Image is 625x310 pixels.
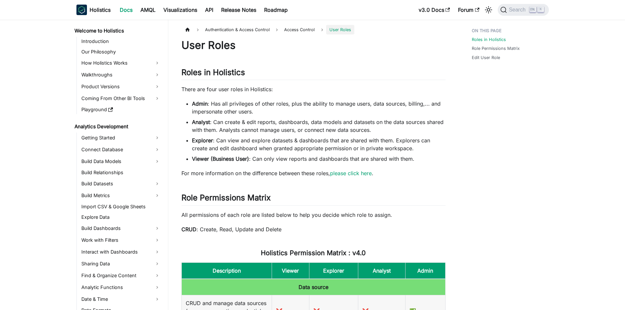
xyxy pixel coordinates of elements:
th: Description [181,262,272,279]
li: : Can view and explore datasets & dashboards that are shared with them. Explorers can create and ... [192,136,446,152]
a: Analytic Functions [79,282,162,293]
th: Admin [405,262,445,279]
a: Build Relationships [79,168,162,177]
a: Role Permissions Matrix [472,45,520,52]
a: Docs [116,5,136,15]
p: There are four user roles in Holistics: [181,85,446,93]
span: Access Control [284,27,315,32]
p: For more information on the difference between these roles, . [181,169,446,177]
strong: CRUD [181,226,197,233]
strong: Admin [192,100,208,107]
th: Analyst [358,262,405,279]
a: Work with Filters [79,235,162,245]
span: User Roles [326,25,354,34]
a: Walkthroughs [79,70,162,80]
th: Viewer [272,262,309,279]
a: v3.0 Docs [415,5,454,15]
h2: Role Permissions Matrix [181,193,446,205]
a: How Holistics Works [79,58,162,68]
li: : Can create & edit reports, dashboards, data models and datasets on the data sources shared with... [192,118,446,134]
li: : Can only view reports and dashboards that are shared with them. [192,155,446,163]
span: Authentication & Access Control [202,25,273,34]
a: Analytics Development [73,122,162,131]
a: Introduction [79,37,162,46]
button: Switch between dark and light mode (currently light mode) [483,5,494,15]
a: Home page [181,25,194,34]
a: Release Notes [217,5,260,15]
a: Interact with Dashboards [79,247,162,257]
a: Coming From Other BI Tools [79,93,162,104]
strong: Analyst [192,119,210,125]
a: Build Dashboards [79,223,162,234]
a: Playground [79,105,162,114]
li: : Has all privileges of other roles, plus the ability to manage users, data sources, billing,... ... [192,100,446,115]
b: Holistics [90,6,111,14]
a: Find & Organize Content [79,270,162,281]
img: Holistics [76,5,87,15]
b: Data source [299,284,328,290]
a: Build Metrics [79,190,162,201]
p: All permissions of each role are listed below to help you decide which role to assign. [181,211,446,219]
a: Date & Time [79,294,162,304]
a: Visualizations [159,5,201,15]
kbd: K [537,7,544,12]
a: Import CSV & Google Sheets [79,202,162,211]
button: Search (Ctrl+K) [498,4,549,16]
a: Explore Data [79,213,162,222]
a: Roles in Holistics [472,36,506,43]
a: AMQL [136,5,159,15]
a: Getting Started [79,133,162,143]
h3: Holistics Permission Matrix : v4.0 [181,249,446,257]
strong: Explorer [192,137,213,144]
a: Forum [454,5,483,15]
th: Explorer [309,262,358,279]
a: API [201,5,217,15]
a: HolisticsHolistics [76,5,111,15]
a: Welcome to Holistics [73,26,162,35]
p: : Create, Read, Update and Delete [181,225,446,233]
a: Access Control [281,25,318,34]
a: Roadmap [260,5,292,15]
a: Build Data Models [79,156,162,167]
a: Build Datasets [79,178,162,189]
nav: Docs sidebar [70,20,168,310]
span: Search [507,7,530,13]
a: please click here [330,170,372,176]
a: Connect Database [79,144,162,155]
a: Sharing Data [79,258,162,269]
a: Edit User Role [472,54,500,61]
a: Our Philosophy [79,47,162,56]
strong: Viewer (Business User) [192,155,249,162]
nav: Breadcrumbs [181,25,446,34]
h2: Roles in Holistics [181,68,446,80]
h1: User Roles [181,39,446,52]
a: Product Versions [79,81,162,92]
